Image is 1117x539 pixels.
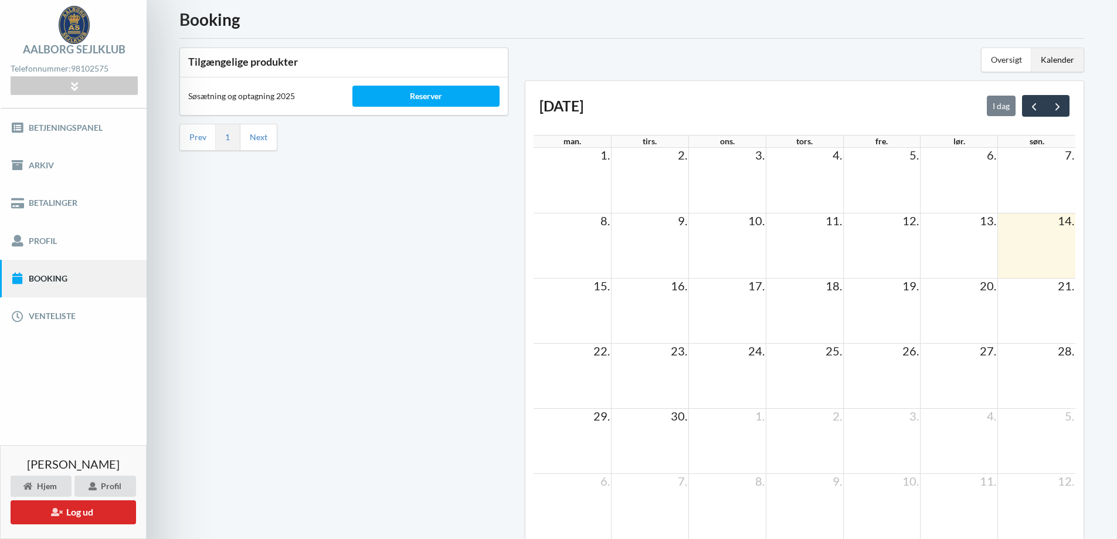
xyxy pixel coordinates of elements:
[189,132,206,143] a: Prev
[979,474,997,488] span: 11.
[1057,213,1075,228] span: 14.
[901,344,920,358] span: 26.
[747,213,766,228] span: 10.
[592,279,611,293] span: 15.
[1057,344,1075,358] span: 28.
[754,148,766,162] span: 3.
[563,136,581,146] span: man.
[23,44,125,55] div: Aalborg Sejlklub
[720,136,735,146] span: ons.
[352,86,500,107] div: Reserver
[979,279,997,293] span: 20.
[754,409,766,423] span: 1.
[11,61,137,77] div: Telefonnummer:
[71,63,108,73] strong: 98102575
[747,279,766,293] span: 17.
[979,344,997,358] span: 27.
[824,213,843,228] span: 11.
[901,279,920,293] span: 19.
[747,344,766,358] span: 24.
[677,148,688,162] span: 2.
[188,55,500,69] h3: Tilgængelige produkter
[1031,48,1084,72] div: Kalender
[908,148,920,162] span: 5.
[180,82,344,110] div: Søsætning og optagning 2025
[599,474,611,488] span: 6.
[592,344,611,358] span: 22.
[979,213,997,228] span: 13.
[831,474,843,488] span: 9.
[670,344,688,358] span: 23.
[908,409,920,423] span: 3.
[986,148,997,162] span: 6.
[901,213,920,228] span: 12.
[824,344,843,358] span: 25.
[592,409,611,423] span: 29.
[59,6,90,44] img: logo
[74,476,136,497] div: Profil
[677,474,688,488] span: 7.
[1064,148,1075,162] span: 7.
[982,48,1031,72] div: Oversigt
[539,97,583,116] h2: [DATE]
[11,476,72,497] div: Hjem
[599,148,611,162] span: 1.
[796,136,813,146] span: tors.
[831,409,843,423] span: 2.
[1057,279,1075,293] span: 21.
[824,279,843,293] span: 18.
[1057,474,1075,488] span: 12.
[179,9,1084,30] h1: Booking
[831,148,843,162] span: 4.
[953,136,965,146] span: lør.
[670,279,688,293] span: 16.
[987,96,1016,116] button: I dag
[27,458,120,470] span: [PERSON_NAME]
[1022,95,1046,116] button: prev
[643,136,657,146] span: tirs.
[250,132,267,143] a: Next
[986,409,997,423] span: 4.
[754,474,766,488] span: 8.
[1030,136,1044,146] span: søn.
[677,213,688,228] span: 9.
[11,500,136,524] button: Log ud
[1045,95,1070,116] button: next
[901,474,920,488] span: 10.
[1064,409,1075,423] span: 5.
[875,136,888,146] span: fre.
[225,132,230,143] a: 1
[599,213,611,228] span: 8.
[670,409,688,423] span: 30.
